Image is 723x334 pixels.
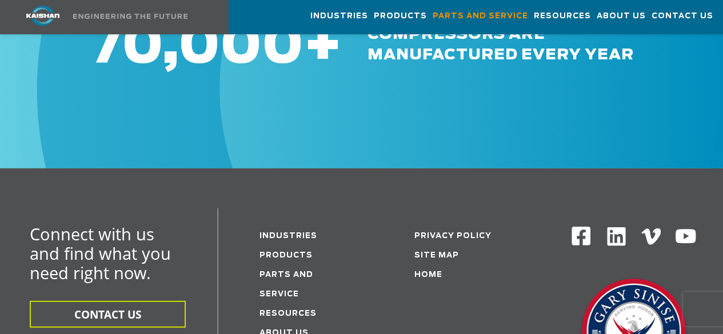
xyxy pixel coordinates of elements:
img: Youtube [674,226,697,248]
img: Vimeo [641,228,661,245]
a: Products [374,1,427,31]
a: Resources [259,310,317,317]
span: Contact Us [652,10,713,23]
img: Linkedin [605,226,628,248]
span: Parts and Service [433,10,528,23]
span: Resources [534,10,591,23]
a: Privacy Policy [414,232,491,240]
a: Contact Us [652,1,713,31]
a: Site Map [414,252,458,259]
span: + [303,21,342,73]
a: Products [259,252,313,259]
a: Resources [534,1,591,31]
img: Facebook [570,226,592,247]
img: Engineering the future [73,14,187,19]
span: About Us [597,10,646,23]
span: 70,000 [89,21,303,73]
span: Connect with us and find what you need right now. [30,223,171,284]
a: Parts and Service [433,1,528,31]
a: Industries [259,232,317,240]
a: Industries [310,1,368,31]
span: Industries [310,10,368,23]
button: CONTACT US [30,301,186,328]
a: About Us [597,1,646,31]
a: Home [414,271,442,279]
span: Products [374,10,427,23]
a: Parts and service [259,271,313,298]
